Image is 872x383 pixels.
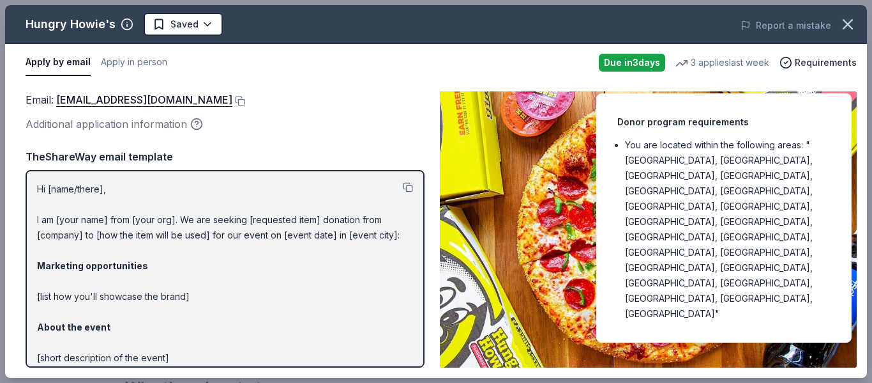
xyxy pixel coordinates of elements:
li: You are located within the following areas: "[GEOGRAPHIC_DATA], [GEOGRAPHIC_DATA], [GEOGRAPHIC_DA... [625,137,831,322]
button: Report a mistake [740,18,831,33]
strong: About the event [37,322,110,332]
button: Apply by email [26,49,91,76]
div: Due in 3 days [599,54,665,72]
div: Additional application information [26,116,425,132]
button: Apply in person [101,49,167,76]
img: Image for Hungry Howie's [440,91,857,368]
strong: Marketing opportunities [37,260,148,271]
span: Requirements [795,55,857,70]
span: Email : [26,93,232,106]
span: Saved [170,17,199,32]
div: TheShareWay email template [26,148,425,165]
button: Saved [144,13,223,36]
div: 3 applies last week [675,55,769,70]
a: [EMAIL_ADDRESS][DOMAIN_NAME] [56,91,232,108]
div: Hungry Howie's [26,14,116,35]
button: Requirements [779,55,857,70]
div: Donor program requirements [617,114,831,130]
